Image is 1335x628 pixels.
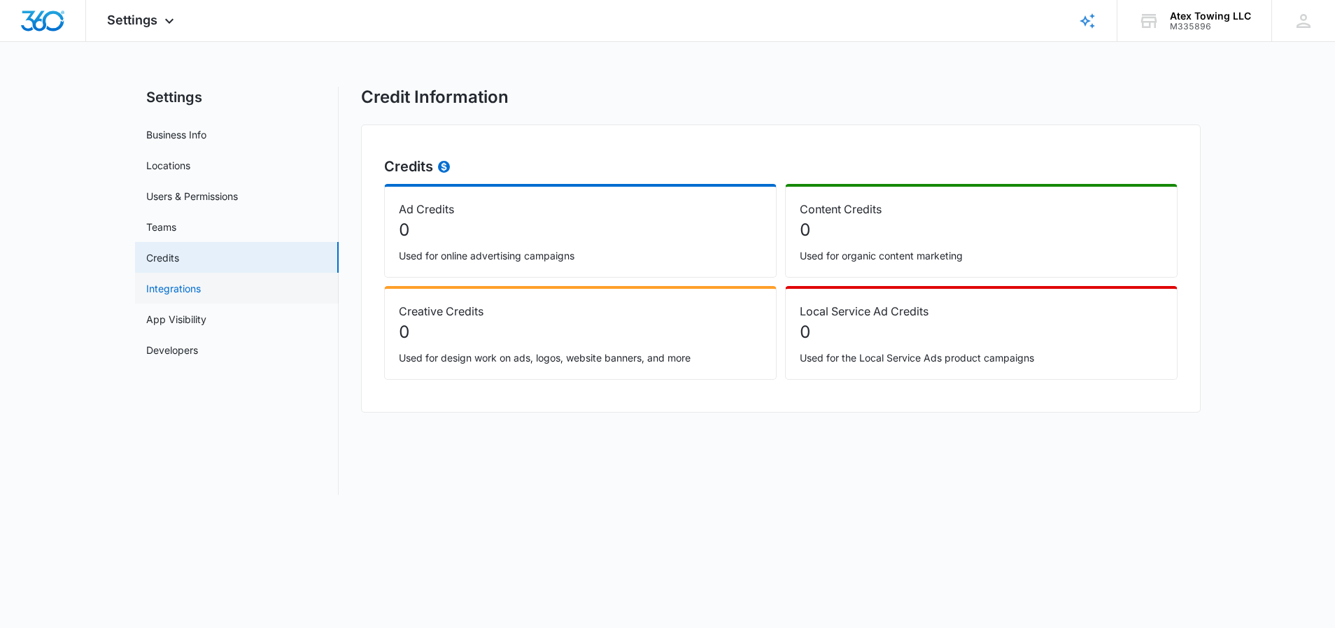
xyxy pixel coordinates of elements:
[399,217,762,243] p: 0
[384,156,1178,177] h2: Credits
[135,87,339,108] h2: Settings
[146,189,238,204] a: Users & Permissions
[800,303,1163,320] p: Local Service Ad Credits
[107,13,157,27] span: Settings
[399,303,762,320] p: Creative Credits
[800,350,1163,365] p: Used for the Local Service Ads product campaigns
[146,158,190,173] a: Locations
[800,201,1163,217] p: Content Credits
[800,248,1163,263] p: Used for organic content marketing
[146,281,201,296] a: Integrations
[146,127,206,142] a: Business Info
[361,87,509,108] h1: Credit Information
[1170,22,1251,31] div: account id
[800,217,1163,243] p: 0
[146,343,198,357] a: Developers
[399,320,762,345] p: 0
[146,250,179,265] a: Credits
[399,248,762,263] p: Used for online advertising campaigns
[146,220,176,234] a: Teams
[399,350,762,365] p: Used for design work on ads, logos, website banners, and more
[146,312,206,327] a: App Visibility
[800,320,1163,345] p: 0
[1170,10,1251,22] div: account name
[399,201,762,217] p: Ad Credits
